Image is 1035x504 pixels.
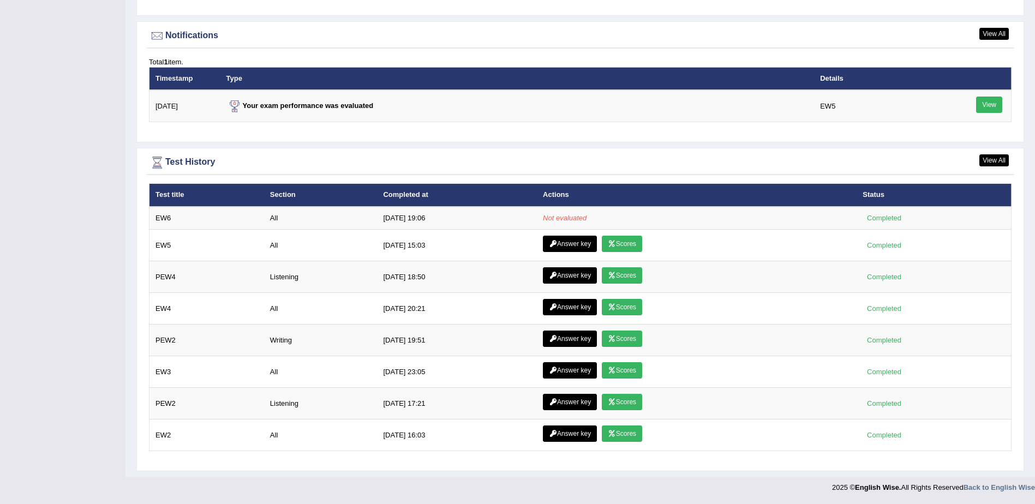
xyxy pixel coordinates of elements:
[832,477,1035,493] div: 2025 © All Rights Reserved
[377,261,537,293] td: [DATE] 18:50
[264,230,378,261] td: All
[863,303,905,314] div: Completed
[377,356,537,388] td: [DATE] 23:05
[149,293,264,325] td: EW4
[979,28,1009,40] a: View All
[377,184,537,207] th: Completed at
[149,388,264,419] td: PEW2
[863,212,905,224] div: Completed
[264,207,378,230] td: All
[220,67,815,90] th: Type
[863,398,905,409] div: Completed
[264,356,378,388] td: All
[979,154,1009,166] a: View All
[602,362,642,379] a: Scores
[543,214,587,222] em: Not evaluated
[377,207,537,230] td: [DATE] 19:06
[602,394,642,410] a: Scores
[543,394,597,410] a: Answer key
[164,58,167,66] b: 1
[149,67,220,90] th: Timestamp
[602,331,642,347] a: Scores
[377,325,537,356] td: [DATE] 19:51
[149,154,1012,171] div: Test History
[226,101,374,110] strong: Your exam performance was evaluated
[264,261,378,293] td: Listening
[264,184,378,207] th: Section
[863,271,905,283] div: Completed
[149,419,264,451] td: EW2
[149,325,264,356] td: PEW2
[264,419,378,451] td: All
[543,362,597,379] a: Answer key
[377,293,537,325] td: [DATE] 20:21
[543,331,597,347] a: Answer key
[863,429,905,441] div: Completed
[863,334,905,346] div: Completed
[149,261,264,293] td: PEW4
[149,57,1012,67] div: Total item.
[377,230,537,261] td: [DATE] 15:03
[264,388,378,419] td: Listening
[602,299,642,315] a: Scores
[377,419,537,451] td: [DATE] 16:03
[602,267,642,284] a: Scores
[149,28,1012,44] div: Notifications
[814,67,946,90] th: Details
[149,356,264,388] td: EW3
[149,90,220,122] td: [DATE]
[264,293,378,325] td: All
[964,483,1035,491] a: Back to English Wise
[543,236,597,252] a: Answer key
[377,388,537,419] td: [DATE] 17:21
[602,425,642,442] a: Scores
[814,90,946,122] td: EW5
[976,97,1002,113] a: View
[863,239,905,251] div: Completed
[264,325,378,356] td: Writing
[602,236,642,252] a: Scores
[543,267,597,284] a: Answer key
[149,184,264,207] th: Test title
[149,207,264,230] td: EW6
[543,425,597,442] a: Answer key
[543,299,597,315] a: Answer key
[863,366,905,377] div: Completed
[857,184,1011,207] th: Status
[149,230,264,261] td: EW5
[855,483,901,491] strong: English Wise.
[537,184,857,207] th: Actions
